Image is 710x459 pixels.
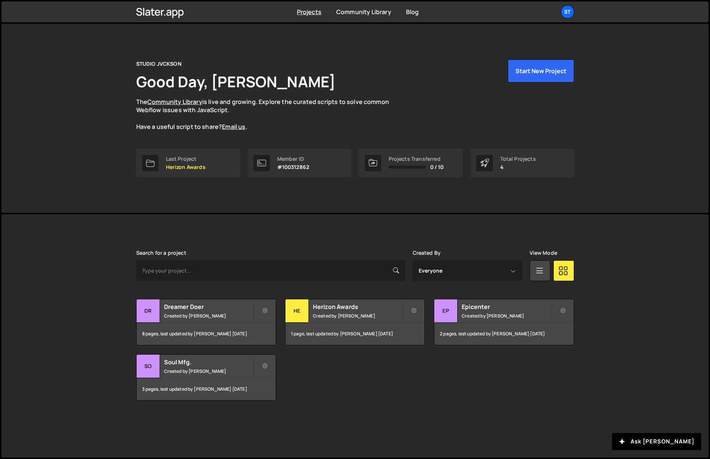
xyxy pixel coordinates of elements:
[277,156,310,162] div: Member ID
[136,260,405,281] input: Type your project...
[285,299,309,323] div: He
[285,299,425,345] a: He Herizon Awards Created by [PERSON_NAME] 1 page, last updated by [PERSON_NAME] [DATE]
[164,368,253,374] small: Created by [PERSON_NAME]
[561,5,574,19] a: ST
[508,59,574,82] button: Start New Project
[166,164,206,170] p: Herizon Awards
[313,313,402,319] small: Created by [PERSON_NAME]
[164,313,253,319] small: Created by [PERSON_NAME]
[137,323,276,345] div: 8 pages, last updated by [PERSON_NAME] [DATE]
[500,156,536,162] div: Total Projects
[136,98,403,131] p: The is live and growing. Explore the curated scripts to solve common Webflow issues with JavaScri...
[222,123,245,131] a: Email us
[136,59,181,68] div: STUDIO JVCKSON
[136,354,276,401] a: So Soul Mfg. Created by [PERSON_NAME] 3 pages, last updated by [PERSON_NAME] [DATE]
[285,323,425,345] div: 1 page, last updated by [PERSON_NAME] [DATE]
[413,250,441,256] label: Created By
[462,313,551,319] small: Created by [PERSON_NAME]
[434,323,573,345] div: 2 pages, last updated by [PERSON_NAME] [DATE]
[136,71,336,92] h1: Good Day, [PERSON_NAME]
[612,433,701,450] button: Ask [PERSON_NAME]
[389,156,444,162] div: Projects Transferred
[336,8,391,16] a: Community Library
[137,299,160,323] div: Dr
[297,8,321,16] a: Projects
[530,250,557,256] label: View Mode
[166,156,206,162] div: Last Project
[137,355,160,378] div: So
[434,299,458,323] div: Ep
[430,164,444,170] span: 0 / 10
[406,8,419,16] a: Blog
[147,98,202,106] a: Community Library
[313,303,402,311] h2: Herizon Awards
[136,149,240,177] a: Last Project Herizon Awards
[164,303,253,311] h2: Dreamer Doer
[164,358,253,366] h2: Soul Mfg.
[434,299,574,345] a: Ep Epicenter Created by [PERSON_NAME] 2 pages, last updated by [PERSON_NAME] [DATE]
[277,164,310,170] p: #100312862
[136,299,276,345] a: Dr Dreamer Doer Created by [PERSON_NAME] 8 pages, last updated by [PERSON_NAME] [DATE]
[500,164,536,170] p: 4
[462,303,551,311] h2: Epicenter
[136,250,186,256] label: Search for a project
[137,378,276,400] div: 3 pages, last updated by [PERSON_NAME] [DATE]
